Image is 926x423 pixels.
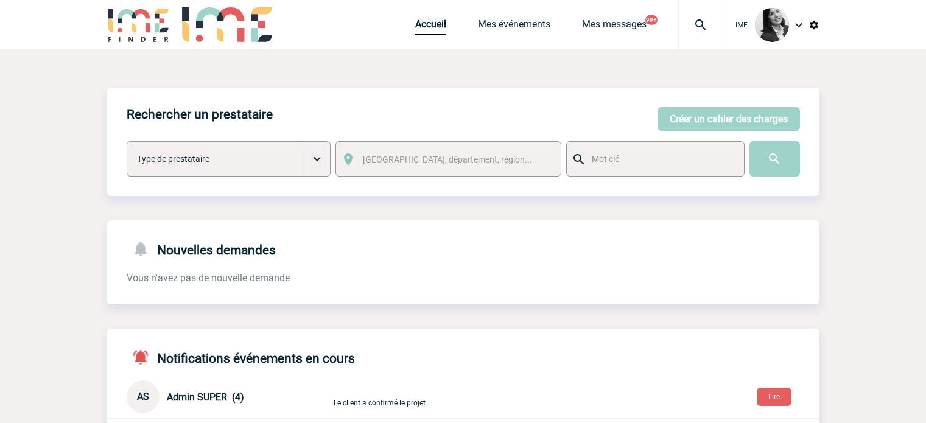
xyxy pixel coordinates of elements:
[582,18,647,35] a: Mes messages
[127,240,276,257] h4: Nouvelles demandes
[127,390,620,402] a: AS Admin SUPER (4) Le client a confirmé le projet
[132,348,157,366] img: notifications-active-24-px-r.png
[645,15,658,25] button: 99+
[137,391,149,402] span: AS
[363,155,532,164] span: [GEOGRAPHIC_DATA], département, région...
[749,141,800,177] input: Submit
[107,7,170,42] img: IME-Finder
[757,388,791,406] button: Lire
[478,18,550,35] a: Mes événements
[589,151,733,167] input: Mot clé
[127,348,355,366] h4: Notifications événements en cours
[127,272,290,284] span: Vous n'avez pas de nouvelle demande
[127,107,273,122] h4: Rechercher un prestataire
[747,390,801,402] a: Lire
[132,240,157,257] img: notifications-24-px-g.png
[334,387,620,407] p: Le client a confirmé le projet
[755,8,789,42] img: 101052-0.jpg
[735,21,748,29] span: IME
[415,18,446,35] a: Accueil
[127,380,331,413] div: Conversation privée : Client - Agence
[167,391,244,403] span: Admin SUPER (4)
